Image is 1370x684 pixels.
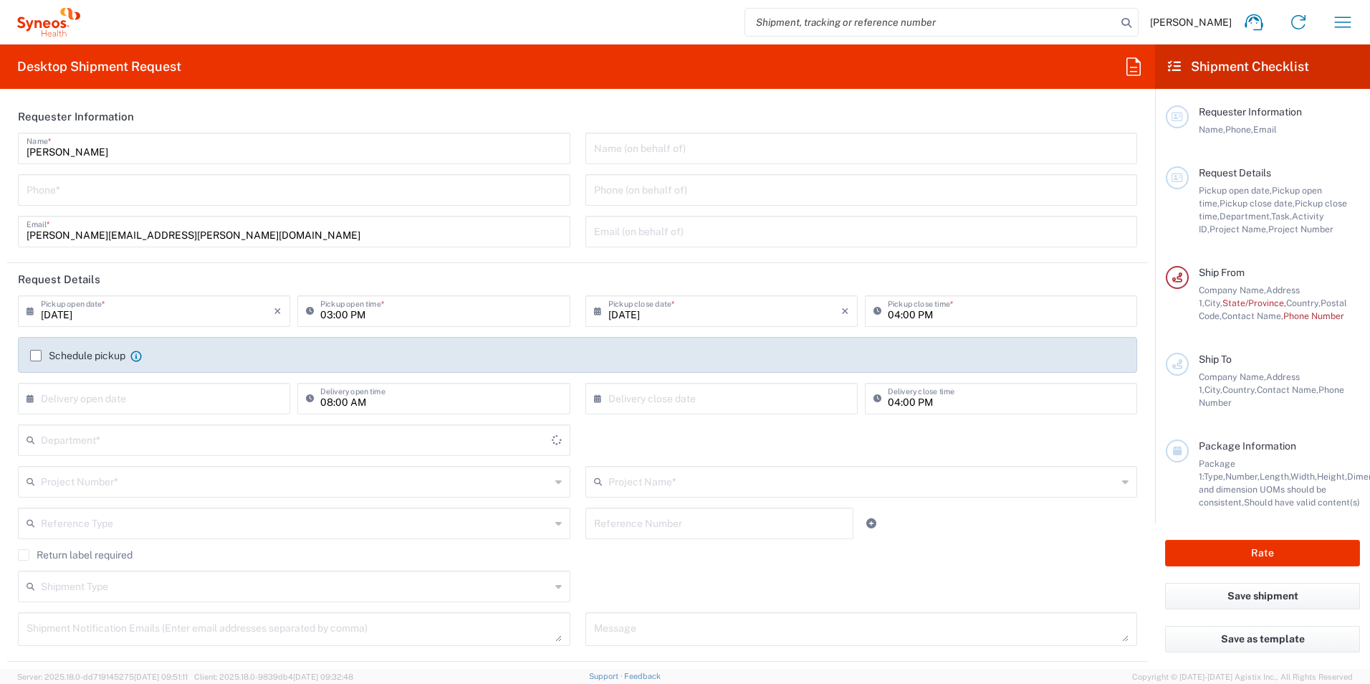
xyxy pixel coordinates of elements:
span: Project Number [1268,224,1333,234]
span: Length, [1260,471,1290,482]
span: Package 1: [1199,458,1235,482]
span: Email [1253,124,1277,135]
button: Rate [1165,540,1360,566]
span: Copyright © [DATE]-[DATE] Agistix Inc., All Rights Reserved [1132,670,1353,683]
label: Return label required [18,549,133,561]
i: × [841,300,849,323]
span: City, [1204,298,1222,308]
h2: Requester Information [18,110,134,124]
a: Support [589,672,625,680]
h2: Desktop Shipment Request [17,58,181,75]
h2: Shipment Checklist [1168,58,1309,75]
span: [DATE] 09:51:11 [134,673,188,681]
span: Pickup open date, [1199,185,1272,196]
span: Requester Information [1199,106,1302,118]
span: Number, [1225,471,1260,482]
a: Add Reference [861,513,881,533]
span: Pickup close date, [1220,198,1295,209]
h2: Request Details [18,272,100,287]
span: Project Name, [1209,224,1268,234]
span: Width, [1290,471,1317,482]
span: Type, [1204,471,1225,482]
span: Phone Number [1283,310,1344,321]
span: Request Details [1199,167,1271,179]
span: Height, [1317,471,1347,482]
button: Save as template [1165,626,1360,652]
span: Phone, [1225,124,1253,135]
span: Contact Name, [1222,310,1283,321]
span: Client: 2025.18.0-9839db4 [194,673,353,681]
span: Department, [1220,211,1271,222]
span: City, [1204,384,1222,395]
i: × [274,300,282,323]
span: [DATE] 09:32:48 [293,673,353,681]
span: Should have valid content(s) [1244,497,1360,508]
input: Shipment, tracking or reference number [745,9,1116,36]
span: [PERSON_NAME] [1150,16,1232,29]
span: Company Name, [1199,285,1266,295]
span: Country, [1222,384,1257,395]
a: Feedback [624,672,661,680]
span: Server: 2025.18.0-dd719145275 [17,673,188,681]
button: Save shipment [1165,583,1360,609]
span: Task, [1271,211,1292,222]
span: State/Province, [1222,298,1286,308]
span: Country, [1286,298,1321,308]
span: Ship To [1199,353,1232,365]
span: Company Name, [1199,371,1266,382]
span: Name, [1199,124,1225,135]
span: Contact Name, [1257,384,1318,395]
label: Schedule pickup [30,350,125,361]
span: Package Information [1199,440,1296,452]
span: Ship From [1199,267,1245,278]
